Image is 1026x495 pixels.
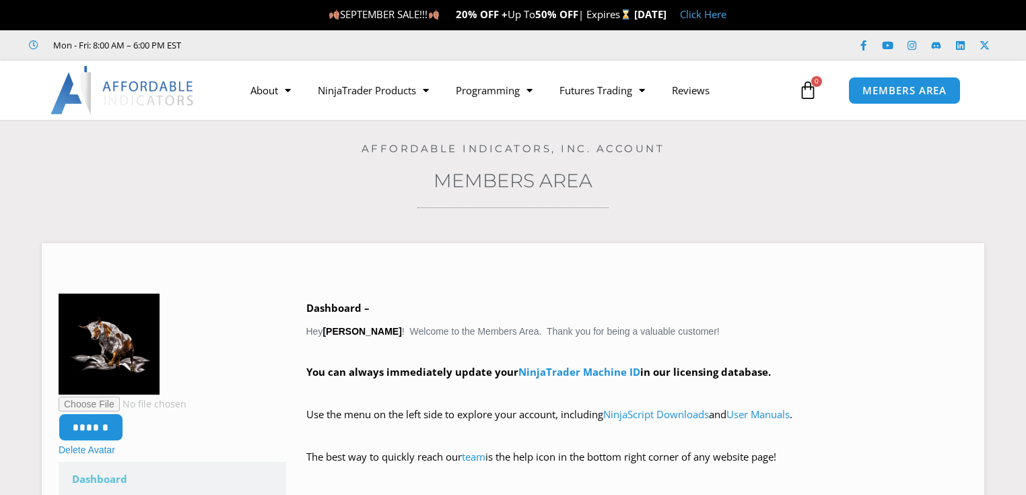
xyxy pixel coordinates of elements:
strong: [PERSON_NAME] [322,326,401,337]
a: team [462,450,485,463]
a: Futures Trading [546,75,658,106]
img: LogoAI | Affordable Indicators – NinjaTrader [50,66,195,114]
span: MEMBERS AREA [862,86,947,96]
a: MEMBERS AREA [848,77,961,104]
span: Mon - Fri: 8:00 AM – 6:00 PM EST [50,37,181,53]
a: NinjaTrader Machine ID [518,365,640,378]
a: Delete Avatar [59,444,115,455]
strong: You can always immediately update your in our licensing database. [306,365,771,378]
a: NinjaTrader Products [304,75,442,106]
a: Affordable Indicators, Inc. Account [362,142,665,155]
div: Hey ! Welcome to the Members Area. Thank you for being a valuable customer! [306,299,968,486]
nav: Menu [237,75,795,106]
p: Use the menu on the left side to explore your account, including and . [306,405,968,443]
span: 0 [811,76,822,87]
img: 🍂 [329,9,339,20]
strong: 50% OFF [535,7,578,21]
a: 0 [778,71,837,110]
iframe: Customer reviews powered by Trustpilot [200,38,402,52]
img: ⌛ [621,9,631,20]
strong: [DATE] [634,7,666,21]
img: 🍂 [429,9,439,20]
p: The best way to quickly reach our is the help icon in the bottom right corner of any website page! [306,448,968,486]
span: SEPTEMBER SALE!!! Up To | Expires [329,7,634,21]
a: Members Area [434,169,592,192]
a: Reviews [658,75,723,106]
img: Bull-150x150.png [59,294,160,395]
strong: 20% OFF + [456,7,508,21]
a: NinjaScript Downloads [603,407,709,421]
b: Dashboard – [306,301,370,315]
a: About [237,75,304,106]
a: Click Here [680,7,726,21]
a: Programming [442,75,546,106]
a: User Manuals [726,407,790,421]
